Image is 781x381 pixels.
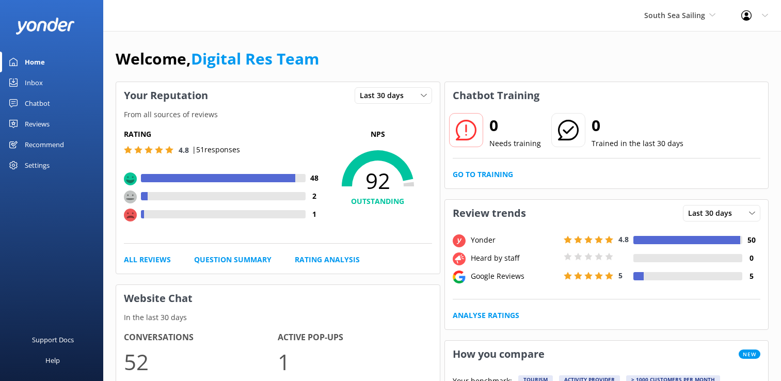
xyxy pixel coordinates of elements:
p: Trained in the last 30 days [592,138,683,149]
h1: Welcome, [116,46,319,71]
p: Needs training [489,138,541,149]
div: Home [25,52,45,72]
div: Yonder [468,234,561,246]
div: Chatbot [25,93,50,114]
h3: Website Chat [116,285,440,312]
a: Go to Training [453,169,513,180]
span: South Sea Sailing [644,10,705,20]
span: 4.8 [618,234,629,244]
p: NPS [324,129,432,140]
img: yonder-white-logo.png [15,18,75,35]
a: Rating Analysis [295,254,360,265]
p: 52 [124,344,278,379]
h3: How you compare [445,341,552,368]
h2: 0 [489,113,541,138]
p: From all sources of reviews [116,109,440,120]
h4: Conversations [124,331,278,344]
a: Digital Res Team [191,48,319,69]
span: 4.8 [179,145,189,155]
h4: Active Pop-ups [278,331,432,344]
h2: 0 [592,113,683,138]
h3: Chatbot Training [445,82,547,109]
div: Recommend [25,134,64,155]
div: Help [45,350,60,371]
h4: 50 [742,234,760,246]
span: 92 [324,168,432,194]
div: Google Reviews [468,271,561,282]
h3: Review trends [445,200,534,227]
div: Heard by staff [468,252,561,264]
h4: 1 [306,209,324,220]
span: New [739,350,760,359]
h4: 5 [742,271,760,282]
h5: Rating [124,129,324,140]
h3: Your Reputation [116,82,216,109]
h4: 48 [306,172,324,184]
div: Support Docs [32,329,74,350]
div: Settings [25,155,50,176]
h4: OUTSTANDING [324,196,432,207]
span: Last 30 days [688,208,738,219]
a: All Reviews [124,254,171,265]
p: In the last 30 days [116,312,440,323]
p: | 51 responses [192,144,240,155]
div: Reviews [25,114,50,134]
a: Analyse Ratings [453,310,519,321]
h4: 0 [742,252,760,264]
span: 5 [618,271,623,280]
a: Question Summary [194,254,272,265]
h4: 2 [306,190,324,202]
p: 1 [278,344,432,379]
div: Inbox [25,72,43,93]
span: Last 30 days [360,90,410,101]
